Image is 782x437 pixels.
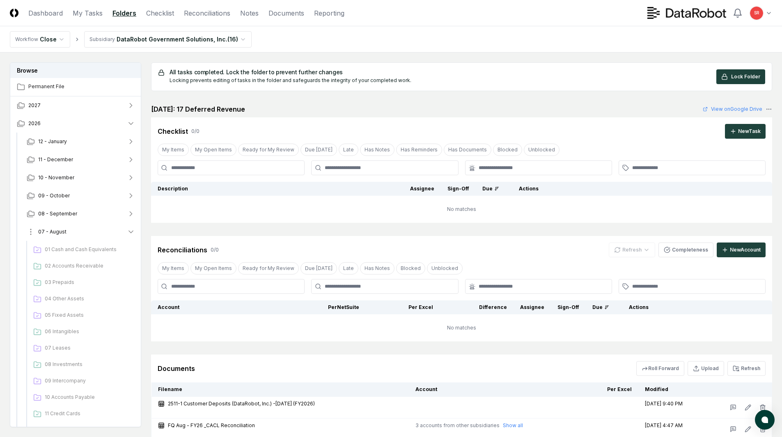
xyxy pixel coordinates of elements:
button: 09 - October [20,187,142,205]
th: Difference [440,300,514,314]
a: View onGoogle Drive [703,105,762,113]
button: My Open Items [190,262,236,275]
button: My Items [158,262,189,275]
button: Upload [688,361,724,376]
button: atlas-launcher [755,410,775,430]
button: NewAccount [717,243,766,257]
button: Has Notes [360,262,394,275]
a: 06 Intangibles [30,325,135,339]
button: 2026 [10,114,142,133]
div: 0 / 0 [191,128,200,135]
th: Assignee [514,300,551,314]
button: Due Today [300,262,337,275]
button: Has Reminders [396,144,442,156]
span: 11 Credit Cards [45,410,132,417]
button: Unblocked [427,262,463,275]
button: Completeness [658,243,713,257]
button: 10 - November [20,169,142,187]
span: 2026 [28,120,41,127]
td: [DATE] 9:40 PM [638,397,704,419]
th: Filename [151,382,409,397]
div: Due [482,185,499,192]
img: Logo [10,9,18,17]
td: No matches [151,196,772,223]
button: Late [339,262,358,275]
a: Notes [240,8,259,18]
span: 01 Cash and Cash Equivalents [45,246,132,253]
th: Description [151,182,404,196]
button: My Items [158,144,189,156]
span: 2027 [28,102,41,109]
span: Permanent File [28,83,135,90]
th: Per Excel [366,300,440,314]
button: Unblocked [524,144,560,156]
div: Checklist [158,126,188,136]
span: 09 Intercompany [45,377,132,384]
button: SR [749,6,764,21]
span: Lock Folder [731,73,760,80]
button: Late [339,144,358,156]
div: Due [592,304,609,311]
a: Checklist [146,8,174,18]
button: Ready for My Review [238,144,299,156]
span: 08 - September [38,210,77,217]
button: 2027 [10,96,142,114]
a: 09 Intercompany [30,374,135,389]
span: 02 Accounts Receivable [45,262,132,270]
button: NewTask [725,124,766,139]
div: Subsidiary [89,36,115,43]
button: Refresh [727,361,766,376]
span: 03 Prepaids [45,279,132,286]
div: New Task [738,128,761,135]
div: Documents [158,364,195,373]
div: New Account [730,246,761,254]
span: 08 Investments [45,361,132,368]
button: Has Documents [444,144,491,156]
nav: breadcrumb [10,31,252,48]
button: 08 - September [20,205,142,223]
a: Folders [112,8,136,18]
th: Per NetSuite [292,300,366,314]
span: 07 - August [38,228,67,236]
h3: Browse [10,63,141,78]
a: 03 Prepaids [30,275,135,290]
a: 02 Accounts Receivable [30,259,135,274]
th: Sign-Off [551,300,586,314]
button: 07 - August [20,223,142,241]
th: Per Excel [564,382,638,397]
span: SR [754,10,759,16]
a: 10 Accounts Payable [30,390,135,405]
div: Locking prevents editing of tasks in the folder and safeguards the integrity of your completed work. [170,77,411,84]
a: Reconciliations [184,8,230,18]
img: DataRobot logo [647,7,726,19]
div: Reconciliations [158,245,207,255]
div: 0 / 0 [211,246,219,254]
span: 09 - October [38,192,70,199]
span: 04 Other Assets [45,295,132,302]
a: FQ Aug - FY26 _CACL Reconciliation [158,422,402,429]
button: Lock Folder [716,69,765,84]
th: Modified [638,382,704,397]
button: Roll Forward [636,361,684,376]
span: 10 - November [38,174,74,181]
span: 06 Intangibles [45,328,132,335]
td: No matches [151,314,772,341]
button: 12 - January [20,133,142,151]
a: Permanent File [10,78,142,96]
button: Blocked [396,262,425,275]
a: 11 Credit Cards [30,407,135,421]
button: Due Today [300,144,337,156]
span: 07 Leases [45,344,132,352]
th: Assignee [404,182,441,196]
a: 05 Fixed Assets [30,308,135,323]
a: 2511-1 Customer Deposits (DataRobot, Inc.) -[DATE] (FY2026) [158,400,402,407]
span: 05 Fixed Assets [45,311,132,319]
a: 01 Cash and Cash Equivalents [30,243,135,257]
a: Dashboard [28,8,63,18]
span: 10 Accounts Payable [45,394,132,401]
a: 07 Leases [30,341,135,356]
button: 11 - December [20,151,142,169]
a: Documents [268,8,304,18]
th: Sign-Off [441,182,476,196]
span: 12 Accruals [45,426,132,434]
